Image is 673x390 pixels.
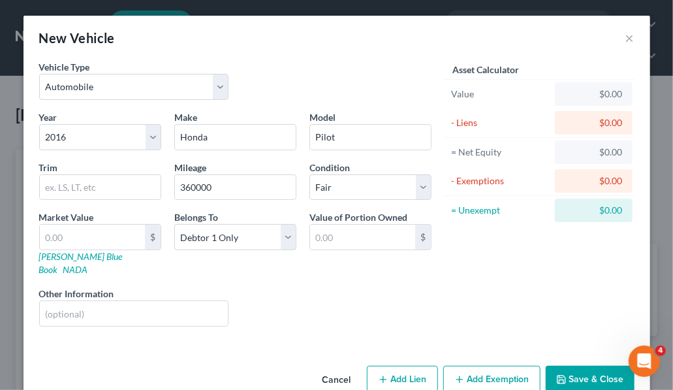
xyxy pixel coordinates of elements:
[39,287,114,301] label: Other Information
[40,225,145,250] input: 0.00
[39,251,123,275] a: [PERSON_NAME] Blue Book
[145,225,161,250] div: $
[565,174,622,187] div: $0.00
[565,116,622,129] div: $0.00
[39,110,57,124] label: Year
[629,346,660,377] iframe: Intercom live chat
[40,301,228,326] input: (optional)
[310,125,431,150] input: ex. Altima
[39,210,94,224] label: Market Value
[174,212,218,223] span: Belongs To
[451,174,550,187] div: - Exemptions
[39,161,58,174] label: Trim
[175,175,296,200] input: --
[63,264,88,275] a: NADA
[451,116,550,129] div: - Liens
[565,146,622,159] div: $0.00
[451,146,550,159] div: = Net Equity
[175,125,296,150] input: ex. Nissan
[565,204,622,217] div: $0.00
[655,346,666,356] span: 4
[452,63,519,76] label: Asset Calculator
[174,161,206,174] label: Mileage
[40,175,161,200] input: ex. LS, LT, etc
[565,88,622,101] div: $0.00
[451,204,550,217] div: = Unexempt
[310,225,415,250] input: 0.00
[174,112,197,123] span: Make
[309,110,336,124] label: Model
[451,88,550,101] div: Value
[625,30,634,46] button: ×
[39,60,90,74] label: Vehicle Type
[415,225,431,250] div: $
[309,161,350,174] label: Condition
[309,210,407,224] label: Value of Portion Owned
[39,29,115,47] div: New Vehicle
